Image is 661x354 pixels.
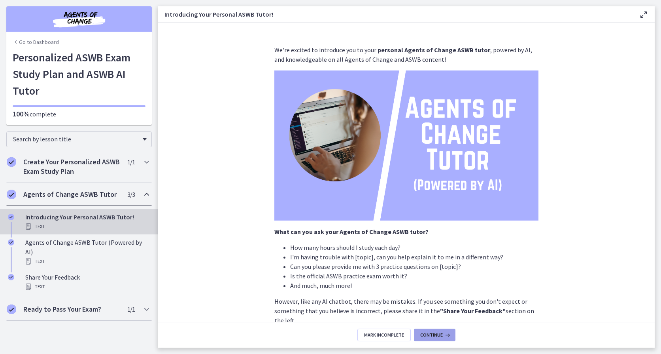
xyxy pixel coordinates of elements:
span: Search by lesson title [13,135,139,143]
span: 1 / 1 [127,157,135,167]
i: Completed [8,214,14,220]
p: We're excited to introduce you to your , powered by AI, and knowledgeable on all Agents of Change... [274,45,538,64]
div: Text [25,257,149,266]
strong: personal Agents of Change ASWB tutor [378,46,490,54]
div: Introducing Your Personal ASWB Tutor! [25,212,149,231]
li: Is the official ASWB practice exam worth it? [290,271,538,281]
h1: Personalized ASWB Exam Study Plan and ASWB AI Tutor [13,49,145,99]
img: Agents of Change Social Work Test Prep [32,10,127,29]
li: Can you please provide me with 3 practice questions on [topic]? [290,262,538,271]
div: Agents of Change ASWB Tutor (Powered by AI) [25,238,149,266]
h3: Introducing Your Personal ASWB Tutor! [164,10,626,19]
div: Text [25,222,149,231]
strong: "Share Your Feedback" [440,307,506,315]
h2: Ready to Pass Your Exam? [23,305,120,314]
i: Completed [7,157,16,167]
li: And much, much more! [290,281,538,290]
i: Completed [8,274,14,280]
p: complete [13,109,145,119]
p: However, like any AI chatbot, there may be mistakes. If you see something you don't expect or som... [274,297,538,325]
button: Continue [414,329,455,341]
li: How many hours should I study each day? [290,243,538,252]
h2: Agents of Change ASWB Tutor [23,190,120,199]
i: Completed [7,190,16,199]
span: Mark Incomplete [364,332,404,338]
i: Completed [8,239,14,246]
div: Share Your Feedback [25,272,149,291]
li: I'm having trouble with [topic], can you help explain it to me in a different way? [290,252,538,262]
div: Search by lesson title [6,131,152,147]
button: Mark Incomplete [357,329,411,341]
img: Agents_of_Change_Tutor.png [274,70,538,221]
div: Text [25,282,149,291]
h2: Create Your Personalized ASWB Exam Study Plan [23,157,120,176]
span: 3 / 3 [127,190,135,199]
span: 1 / 1 [127,305,135,314]
i: Completed [7,305,16,314]
span: 100% [13,109,30,118]
strong: What can you ask your Agents of Change ASWB tutor? [274,228,429,236]
span: Continue [420,332,443,338]
a: Go to Dashboard [13,38,59,46]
